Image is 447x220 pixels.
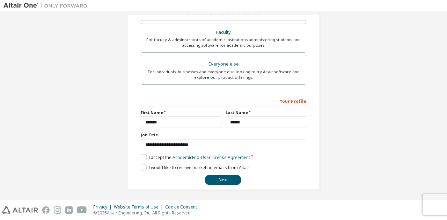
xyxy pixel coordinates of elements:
[141,110,221,115] label: First Name
[93,204,114,210] div: Privacy
[173,154,250,160] a: Academic End-User License Agreement
[93,210,201,216] p: © 2025 Altair Engineering, Inc. All Rights Reserved.
[2,206,38,214] img: altair_logo.svg
[145,59,302,69] div: Everyone else
[141,165,249,170] label: I would like to receive marketing emails from Altair
[42,206,50,214] img: facebook.svg
[65,206,73,214] img: linkedin.svg
[3,2,91,9] img: Altair One
[226,110,306,115] label: Last Name
[114,204,165,210] div: Website Terms of Use
[141,132,306,138] label: Job Title
[205,175,241,185] button: Next
[141,95,306,106] div: Your Profile
[145,28,302,37] div: Faculty
[141,154,250,160] label: I accept the
[54,206,61,214] img: instagram.svg
[165,204,201,210] div: Cookie Consent
[145,37,302,48] div: For faculty & administrators of academic institutions administering students and accessing softwa...
[77,206,87,214] img: youtube.svg
[145,69,302,80] div: For individuals, businesses and everyone else looking to try Altair software and explore our prod...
